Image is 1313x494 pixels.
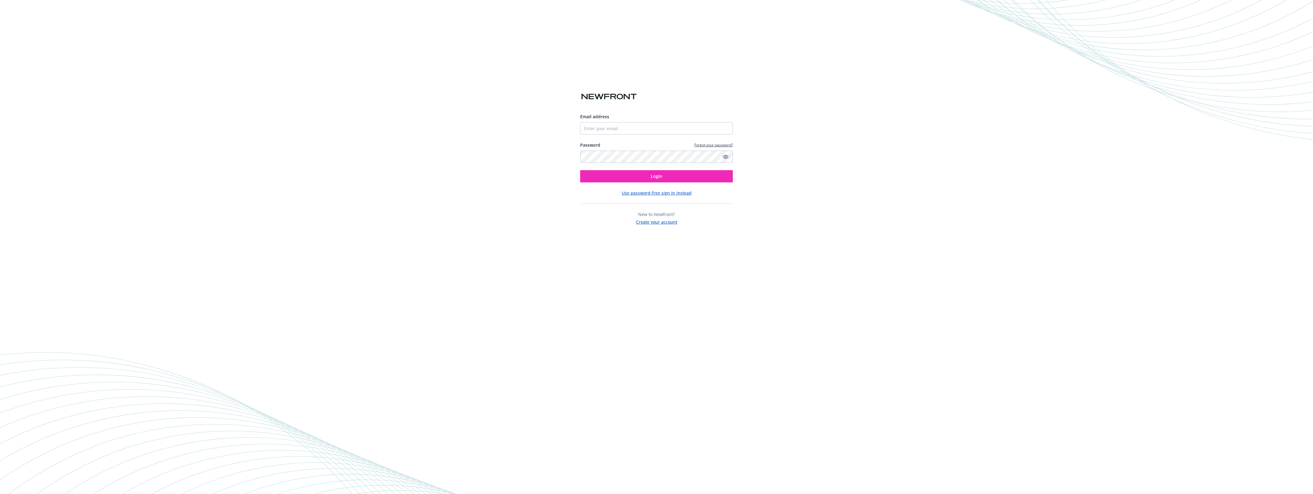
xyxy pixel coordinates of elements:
img: Newfront logo [580,91,638,102]
button: Create your account [636,218,677,225]
span: Email address [580,114,609,119]
input: Enter your email [580,122,733,134]
a: Show password [722,153,729,160]
button: Use password-free sign in instead [622,190,692,196]
span: Login [651,173,662,179]
span: New to Newfront? [638,211,675,217]
a: Forgot your password? [694,142,733,148]
button: Login [580,170,733,182]
label: Password [580,142,600,148]
input: Enter your password [580,151,733,163]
